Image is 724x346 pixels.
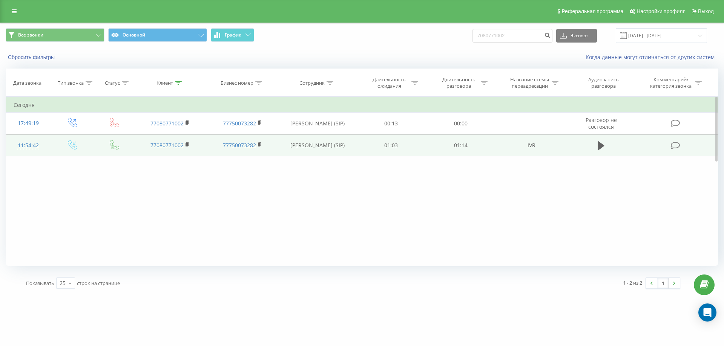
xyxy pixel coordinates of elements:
[6,54,58,61] button: Сбросить фильтры
[77,280,120,287] span: строк на странице
[223,120,256,127] a: 77750073282
[60,279,66,287] div: 25
[509,76,550,89] div: Название схемы переадресации
[356,113,426,134] td: 00:13
[108,28,207,42] button: Основной
[439,76,479,89] div: Длительность разговора
[356,134,426,156] td: 01:03
[586,116,617,130] span: Разговор не состоялся
[225,32,241,38] span: График
[150,142,184,149] a: 77080771002
[58,80,84,86] div: Тип звонка
[211,28,254,42] button: График
[426,113,495,134] td: 00:00
[561,8,623,14] span: Реферальная программа
[369,76,410,89] div: Длительность ожидания
[698,8,714,14] span: Выход
[26,280,54,287] span: Показывать
[14,116,43,131] div: 17:49:19
[495,134,568,156] td: IVR
[556,29,597,43] button: Экспорт
[637,8,686,14] span: Настройки профиля
[223,142,256,149] a: 77750073282
[278,134,356,156] td: [PERSON_NAME] (SIP)
[586,53,718,61] a: Когда данные могут отличаться от других систем
[6,28,104,42] button: Все звонки
[105,80,120,86] div: Статус
[221,80,253,86] div: Бизнес номер
[649,76,693,89] div: Комментарий/категория звонка
[278,113,356,134] td: [PERSON_NAME] (SIP)
[426,134,495,156] td: 01:14
[698,303,716,322] div: Open Intercom Messenger
[18,32,43,38] span: Все звонки
[579,76,628,89] div: Аудиозапись разговора
[150,120,184,127] a: 77080771002
[13,80,41,86] div: Дата звонка
[472,29,552,43] input: Поиск по номеру
[299,80,325,86] div: Сотрудник
[14,138,43,153] div: 11:54:42
[657,278,669,288] a: 1
[156,80,173,86] div: Клиент
[6,98,718,113] td: Сегодня
[623,279,642,287] div: 1 - 2 из 2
